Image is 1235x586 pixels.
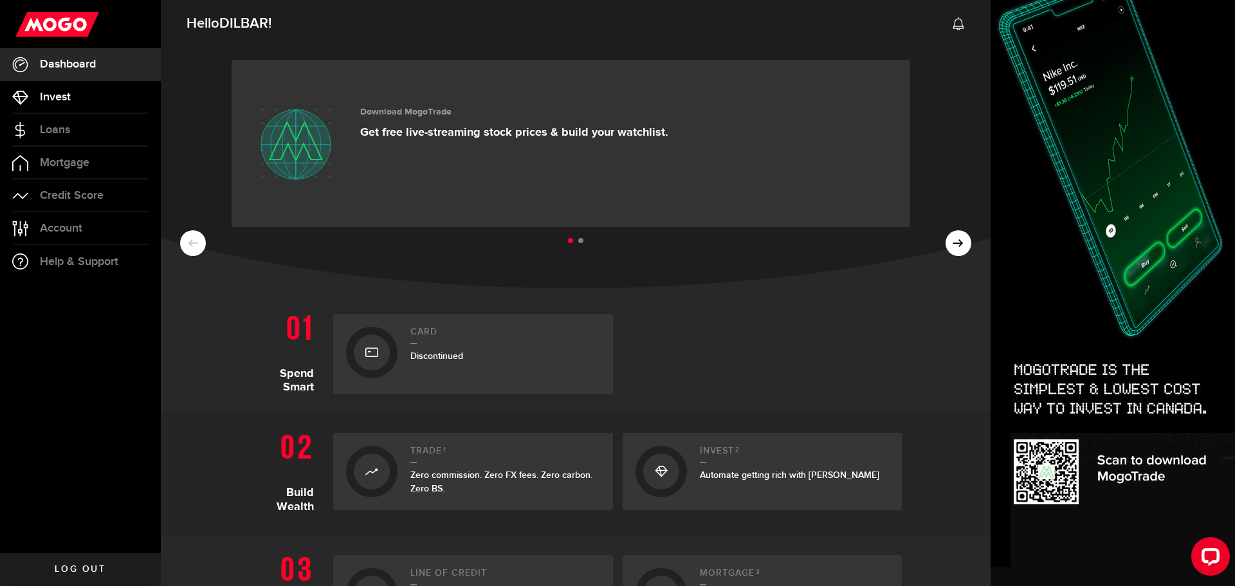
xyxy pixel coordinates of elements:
[250,426,324,517] h1: Build Wealth
[40,157,89,169] span: Mortgage
[250,307,324,394] h1: Spend Smart
[333,433,613,510] a: Trade1Zero commission. Zero FX fees. Zero carbon. Zero BS.
[55,565,105,574] span: Log out
[410,351,463,362] span: Discontinued
[410,470,592,494] span: Zero commission. Zero FX fees. Zero carbon. Zero BS.
[219,15,268,32] span: DILBAR
[700,568,890,585] h2: Mortgage
[360,107,668,118] h3: Download MogoTrade
[333,314,613,394] a: CardDiscontinued
[443,446,446,453] sup: 1
[40,190,104,201] span: Credit Score
[360,125,668,140] p: Get free live-streaming stock prices & build your watchlist.
[40,91,71,103] span: Invest
[40,256,118,268] span: Help & Support
[40,223,82,234] span: Account
[410,327,600,344] h2: Card
[756,568,760,576] sup: 3
[700,446,890,463] h2: Invest
[410,568,600,585] h2: Line of credit
[187,10,271,37] span: Hello !
[623,433,902,510] a: Invest2Automate getting rich with [PERSON_NAME]
[40,124,70,136] span: Loans
[1181,532,1235,586] iframe: LiveChat chat widget
[232,60,910,227] a: Download MogoTrade Get free live-streaming stock prices & build your watchlist.
[410,446,600,463] h2: Trade
[735,446,740,453] sup: 2
[700,470,879,481] span: Automate getting rich with [PERSON_NAME]
[40,59,96,70] span: Dashboard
